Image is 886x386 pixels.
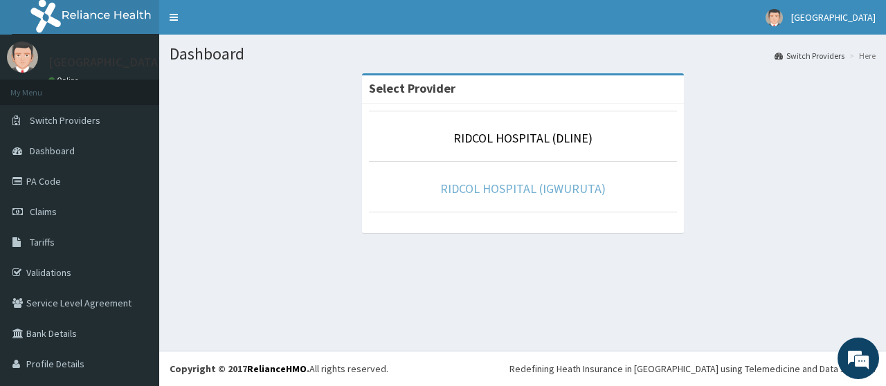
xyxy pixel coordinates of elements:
span: Dashboard [30,145,75,157]
div: Minimize live chat window [227,7,260,40]
span: [GEOGRAPHIC_DATA] [791,11,876,24]
span: Claims [30,205,57,218]
strong: Copyright © 2017 . [170,362,309,375]
p: [GEOGRAPHIC_DATA] [48,56,163,68]
a: RIDCOL HOSPITAL (IGWURUTA) [440,181,606,196]
a: RelianceHMO [247,362,307,375]
div: Redefining Heath Insurance in [GEOGRAPHIC_DATA] using Telemedicine and Data Science! [509,362,876,376]
li: Here [846,50,876,62]
span: Tariffs [30,236,55,248]
span: Switch Providers [30,114,100,127]
h1: Dashboard [170,45,876,63]
div: Chat with us now [72,77,233,95]
textarea: Type your message and hit 'Enter' [7,247,264,295]
strong: Select Provider [369,80,455,96]
span: We're online! [80,109,191,248]
a: RIDCOL HOSPITAL (DLINE) [453,130,593,146]
a: Switch Providers [775,50,844,62]
img: User Image [766,9,783,26]
img: d_794563401_company_1708531726252_794563401 [26,69,56,104]
a: Online [48,75,82,85]
img: User Image [7,42,38,73]
footer: All rights reserved. [159,351,886,386]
